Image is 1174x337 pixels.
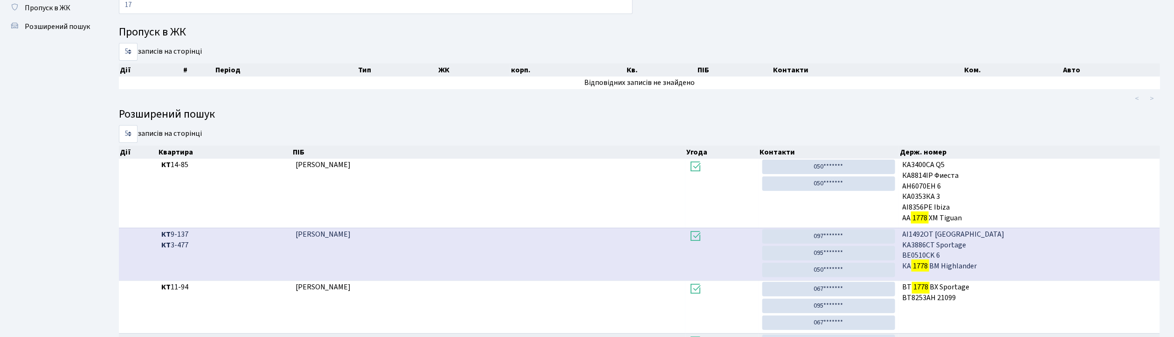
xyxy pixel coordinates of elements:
span: [PERSON_NAME] [296,160,351,170]
span: Розширений пошук [25,21,90,32]
b: КТ [161,160,171,170]
span: Пропуск в ЖК [25,3,70,13]
span: BT BX Sportage BT8253AH 21099 [903,282,1156,303]
label: записів на сторінці [119,125,202,143]
th: Квартира [158,146,292,159]
th: Дії [119,63,182,77]
h4: Розширений пошук [119,108,1160,121]
b: КТ [161,240,171,250]
label: записів на сторінці [119,43,202,61]
th: ЖК [437,63,510,77]
b: КТ [161,282,171,292]
th: Угода [686,146,759,159]
span: [PERSON_NAME] [296,229,351,239]
b: КТ [161,229,171,239]
span: 14-85 [161,160,288,170]
th: Кв. [626,63,697,77]
mark: 1778 [912,281,930,294]
th: Держ. номер [899,146,1160,159]
td: Відповідних записів не знайдено [119,77,1160,89]
h4: Пропуск в ЖК [119,26,1160,39]
span: AI1492OT [GEOGRAPHIC_DATA] KA3886CT Sportage BE0510CK 6 КА BM Highlander [903,229,1156,272]
th: Дії [119,146,158,159]
mark: 1778 [911,211,929,225]
span: [PERSON_NAME] [296,282,351,292]
th: ПІБ [697,63,772,77]
select: записів на сторінці [119,125,138,143]
mark: 1778 [912,260,929,273]
th: Тип [357,63,437,77]
span: КА3400СА Q5 КА8814IP Фиеста АН6070ЕН 6 КА0353КА 3 АІ8356PE Ibiza АА ХМ Tiguan [903,160,1156,224]
th: Період [214,63,357,77]
th: Контакти [773,63,964,77]
th: Контакти [759,146,899,159]
th: ПІБ [292,146,686,159]
th: # [182,63,215,77]
th: корп. [510,63,626,77]
a: Розширений пошук [5,17,98,36]
select: записів на сторінці [119,43,138,61]
th: Ком. [964,63,1063,77]
th: Авто [1062,63,1160,77]
span: 9-137 3-477 [161,229,288,251]
span: 11-94 [161,282,288,293]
